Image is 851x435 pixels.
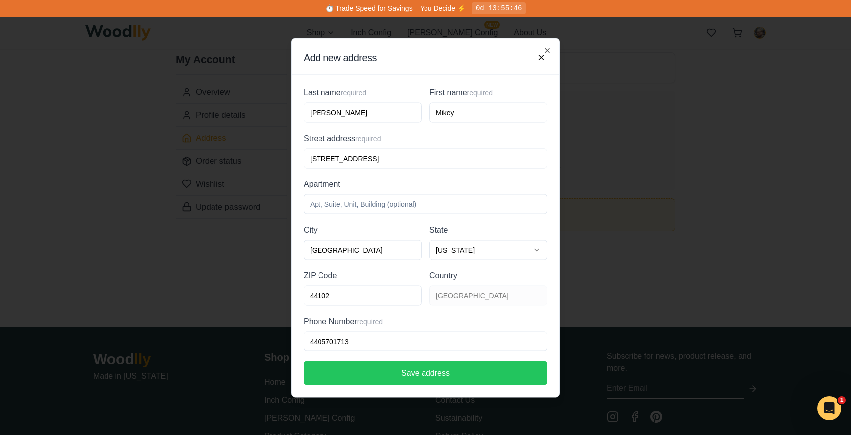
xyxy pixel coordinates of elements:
[304,315,547,327] label: Phone Number
[304,285,422,305] input: 12345
[304,194,547,214] input: Apt, Suite, Unit, Building (optional)
[429,269,547,281] label: Country
[341,88,366,96] span: required
[304,224,422,236] label: City
[355,134,381,142] span: required
[429,224,547,236] label: State
[304,148,547,168] input: 123 Main St
[304,269,422,281] label: ZIP Code
[429,102,547,122] input: John
[304,50,377,64] h2: Add new address
[304,102,422,122] input: Smith
[429,87,547,98] label: First name
[304,240,422,260] input: City
[817,396,841,420] iframe: Intercom live chat
[304,87,422,98] label: Last name
[357,317,383,325] span: required
[467,88,493,96] span: required
[304,132,547,144] label: Street address
[838,396,846,404] span: 1
[304,361,547,385] button: Save address
[304,331,547,351] input: (555) 123-4567
[304,178,547,190] label: Apartment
